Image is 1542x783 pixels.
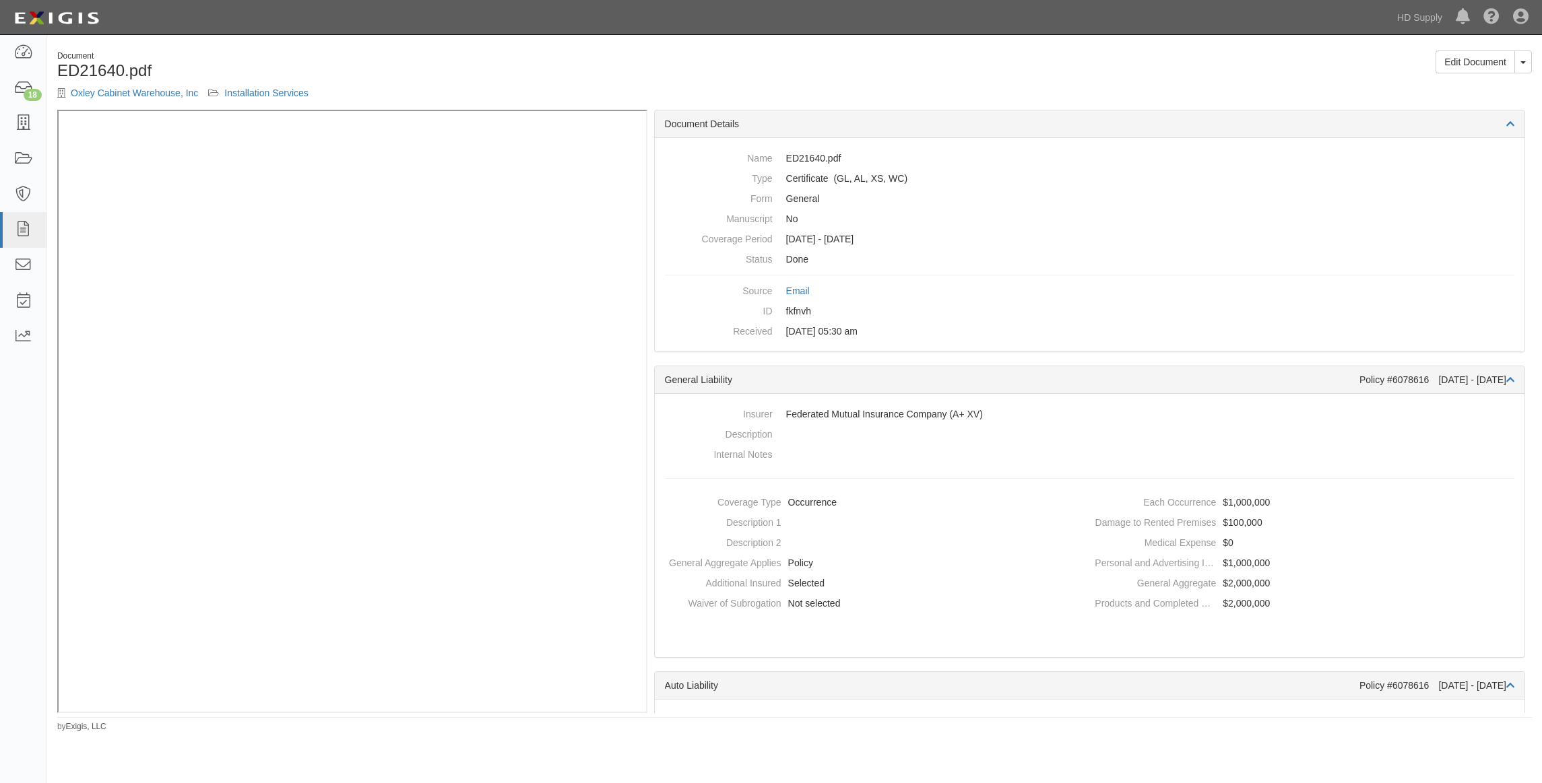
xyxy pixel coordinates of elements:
dt: Manuscript [665,209,773,226]
dd: Occurrence [660,492,1085,512]
div: Policy #6078616 [DATE] - [DATE] [1359,679,1514,692]
dd: $0 [1095,533,1519,553]
div: Document Details [655,110,1524,138]
a: Oxley Cabinet Warehouse, Inc [71,88,198,98]
a: Email [786,285,810,296]
a: HD Supply [1390,4,1449,31]
dt: Coverage Type [660,492,781,509]
dd: $1,000,000 [1095,553,1519,573]
dt: Waiver of Subrogation [660,593,781,610]
dt: General Aggregate [1095,573,1216,590]
dt: General Aggregate Applies [660,553,781,570]
dd: [DATE] - [DATE] [665,229,1514,249]
dt: Description 2 [660,533,781,549]
dt: Additional Insured [660,573,781,590]
dd: No [665,209,1514,229]
div: Document [57,50,785,62]
dd: $2,000,000 [1095,573,1519,593]
dt: Internal Notes [665,444,773,461]
dt: Products and Completed Operations [1095,593,1216,610]
div: General Liability [665,373,1359,386]
dt: Name [665,148,773,165]
dd: Selected [660,573,1085,593]
dt: Personal and Advertising Injury [1095,553,1216,570]
dt: Type [665,168,773,185]
dd: ED21640.pdf [665,148,1514,168]
img: logo-5460c22ac91f19d4615b14bd174203de0afe785f0fc80cf4dbbc73dc1793850b.png [10,6,103,30]
dd: Not selected [660,593,1085,613]
dd: Federated Mutual Insurance Company (A+ XV) [665,710,1514,730]
dt: Insurer [665,404,773,421]
dt: Damage to Rented Premises [1095,512,1216,529]
dd: $2,000,000 [1095,593,1519,613]
h1: ED21640.pdf [57,62,785,79]
dt: Insurer [665,710,773,726]
dd: Federated Mutual Insurance Company (A+ XV) [665,404,1514,424]
dt: Description 1 [660,512,781,529]
i: Help Center - Complianz [1483,9,1500,26]
dd: $100,000 [1095,512,1519,533]
dd: $1,000,000 [1095,492,1519,512]
dt: Status [665,249,773,266]
div: 18 [24,89,42,101]
dd: fkfnvh [665,301,1514,321]
div: Policy #6078616 [DATE] - [DATE] [1359,373,1514,386]
dt: ID [665,301,773,318]
dt: Received [665,321,773,338]
small: by [57,721,106,733]
dd: Done [665,249,1514,269]
dt: Description [665,424,773,441]
a: Exigis, LLC [66,722,106,731]
dd: [DATE] 05:30 am [665,321,1514,341]
dd: General Liability Auto Liability Excess/Umbrella Liability Workers Compensation/Employers Liability [665,168,1514,189]
dt: Source [665,281,773,298]
a: Installation Services [224,88,309,98]
dt: Form [665,189,773,205]
dt: Medical Expense [1095,533,1216,549]
dd: Policy [660,553,1085,573]
div: Auto Liability [665,679,1359,692]
dt: Coverage Period [665,229,773,246]
dt: Each Occurrence [1095,492,1216,509]
a: Edit Document [1436,50,1515,73]
dd: General [665,189,1514,209]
